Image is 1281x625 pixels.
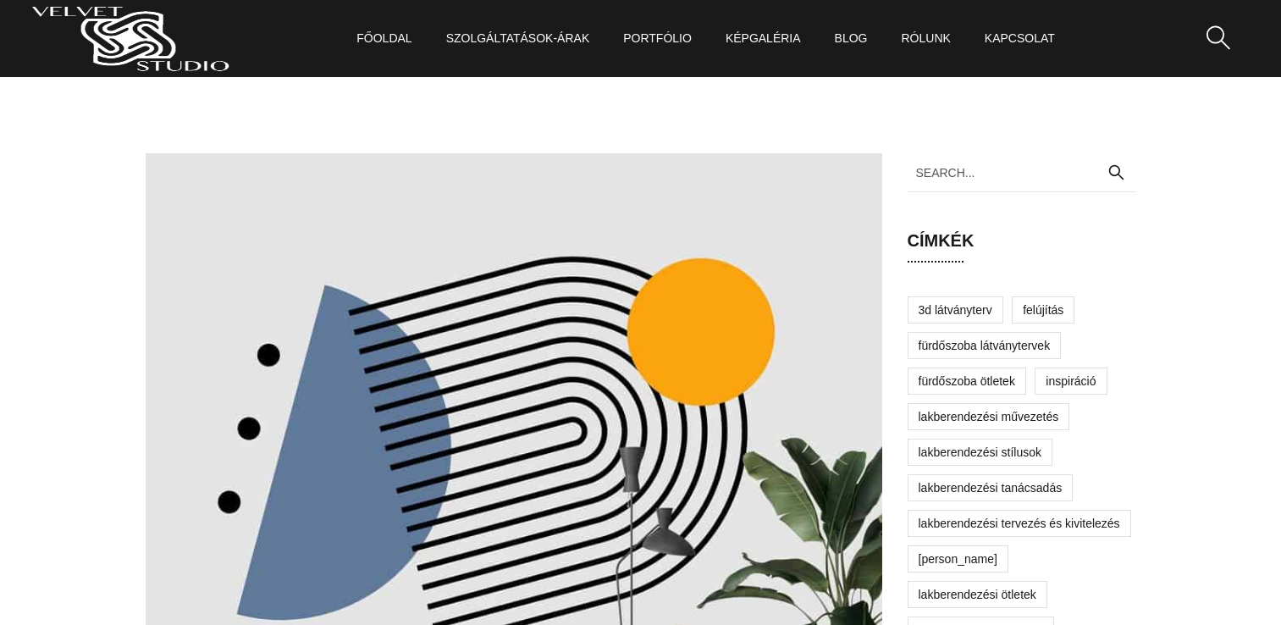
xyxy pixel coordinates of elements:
[908,510,1131,537] a: lakberendezési tervezés és kivitelezés (1 elem)
[908,545,1008,572] a: lakberendezési tippek (10 elem)
[908,296,1003,324] a: 3D látványterv (1 elem)
[908,439,1053,466] a: lakberendezési stílusok (5 elem)
[908,403,1070,430] a: lakberendezési művezetés (1 elem)
[908,368,1026,395] a: fürdőszoba ötletek (2 elem)
[1012,296,1074,324] a: Felújítás (1 elem)
[908,332,1062,359] a: fürdőszoba látványtervek (2 elem)
[908,474,1074,501] a: lakberendezési tanácsadás (1 elem)
[908,229,1136,263] h6: Címkék
[1035,368,1107,395] a: Inspiráció (3 elem)
[908,581,1047,608] a: lakberendezési ötletek (9 elem)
